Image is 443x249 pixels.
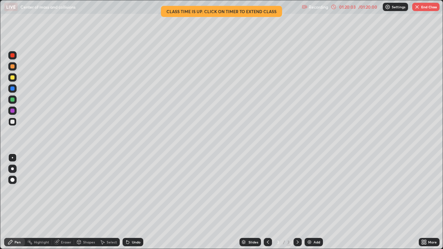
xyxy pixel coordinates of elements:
[83,240,95,244] div: Shapes
[428,240,437,244] div: More
[338,5,357,9] div: 01:20:03
[302,4,307,10] img: recording.375f2c34.svg
[385,4,390,10] img: class-settings-icons
[20,4,75,10] p: Center of mass and collisions
[414,4,420,10] img: end-class-cross
[392,5,405,9] p: Settings
[309,4,328,10] p: Recording
[132,240,141,244] div: Undo
[275,240,282,244] div: 3
[248,240,258,244] div: Slides
[107,240,117,244] div: Select
[287,239,291,245] div: 3
[6,4,16,10] p: LIVE
[283,240,285,244] div: /
[61,240,71,244] div: Eraser
[15,240,21,244] div: Pen
[357,5,379,9] div: / 01:20:00
[34,240,49,244] div: Highlight
[314,240,320,244] div: Add
[307,239,312,245] img: add-slide-button
[412,3,440,11] button: End Class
